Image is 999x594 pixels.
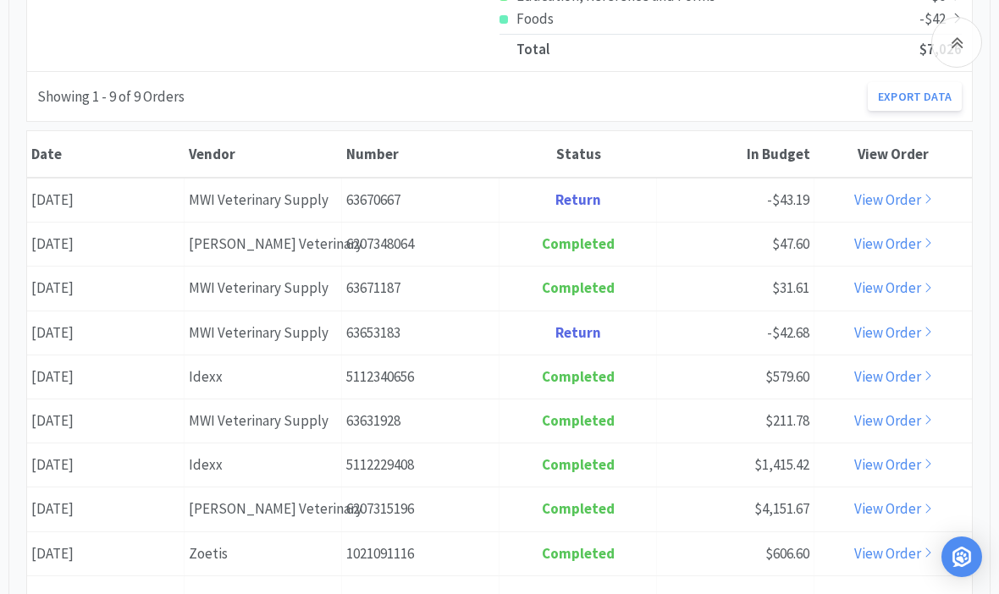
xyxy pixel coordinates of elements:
[185,179,342,222] div: MWI Veterinary Supply
[342,267,499,310] div: 63671187
[185,311,342,355] div: MWI Veterinary Supply
[819,145,968,163] div: View Order
[342,311,499,355] div: 63653183
[854,367,933,386] a: View Order
[516,40,549,58] span: Total
[854,411,933,430] a: View Order
[854,190,933,209] a: View Order
[37,85,185,108] div: Showing 1 - 9 of 9 Orders
[854,323,933,342] a: View Order
[555,323,601,342] span: Return
[185,399,342,443] div: MWI Veterinary Supply
[185,487,342,531] div: [PERSON_NAME] Veterinary
[185,532,342,575] div: Zoetis
[767,190,809,209] span: -$43.19
[27,443,185,487] div: [DATE]
[919,9,946,28] span: -$42
[185,223,342,266] div: [PERSON_NAME] Veterinary
[516,9,554,28] span: Foods
[555,190,601,209] span: Return
[754,499,809,518] span: $4,151.67
[346,145,495,163] div: Number
[854,455,933,474] a: View Order
[189,145,338,163] div: Vendor
[542,278,615,297] span: Completed
[542,499,615,518] span: Completed
[342,179,499,222] div: 63670667
[342,223,499,266] div: 6207348064
[185,355,342,399] div: Idexx
[542,455,615,474] span: Completed
[185,443,342,487] div: Idexx
[854,544,933,563] a: View Order
[27,311,185,355] div: [DATE]
[854,234,933,253] a: View Order
[765,411,809,430] span: $211.78
[754,455,809,474] span: $1,415.42
[342,399,499,443] div: 63631928
[31,145,180,163] div: Date
[765,544,809,563] span: $606.60
[661,145,810,163] div: In Budget
[342,355,499,399] div: 5112340656
[542,411,615,430] span: Completed
[765,367,809,386] span: $579.60
[854,278,933,297] a: View Order
[941,536,982,577] div: Open Intercom Messenger
[772,278,809,297] span: $31.61
[27,532,185,575] div: [DATE]
[767,323,809,342] span: -$42.68
[27,179,185,222] div: [DATE]
[27,223,185,266] div: [DATE]
[854,499,933,518] a: View Order
[542,234,615,253] span: Completed
[27,267,185,310] div: [DATE]
[342,443,499,487] div: 5112229408
[919,40,962,58] span: $7,026
[342,532,499,575] div: 1021091116
[27,487,185,531] div: [DATE]
[504,145,653,163] div: Status
[868,82,962,111] a: Export Data
[342,487,499,531] div: 6207315196
[27,355,185,399] div: [DATE]
[542,544,615,563] span: Completed
[27,399,185,443] div: [DATE]
[542,367,615,386] span: Completed
[185,267,342,310] div: MWI Veterinary Supply
[772,234,809,253] span: $47.60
